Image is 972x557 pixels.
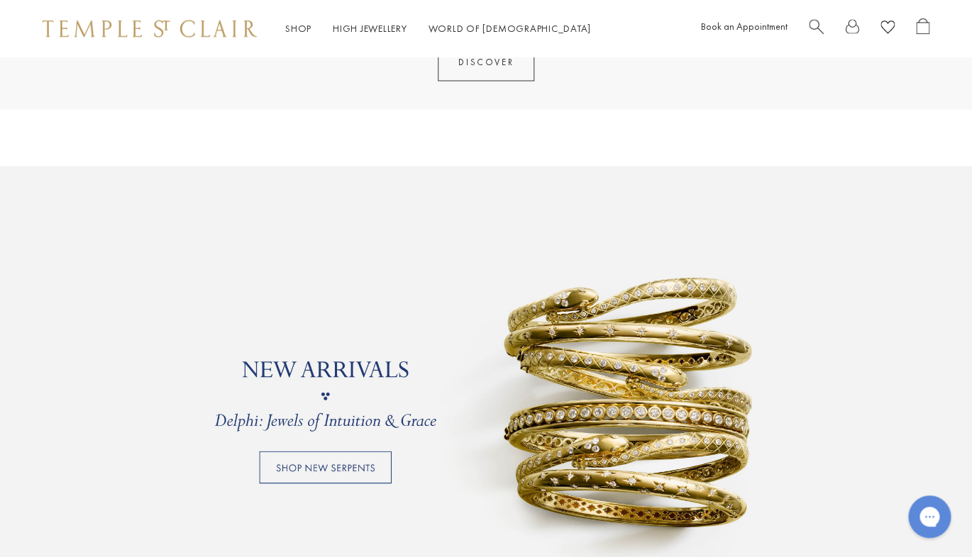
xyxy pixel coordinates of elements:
a: High JewelleryHigh Jewellery [333,22,407,35]
a: Book an Appointment [701,20,788,33]
a: ShopShop [285,22,311,35]
a: World of [DEMOGRAPHIC_DATA]World of [DEMOGRAPHIC_DATA] [429,22,591,35]
nav: Main navigation [285,20,591,38]
a: View Wishlist [880,18,895,40]
img: Temple St. Clair [43,20,257,37]
a: DISCOVER [438,44,534,81]
a: Search [809,18,824,40]
iframe: Gorgias live chat messenger [901,490,958,543]
a: Open Shopping Bag [916,18,929,40]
